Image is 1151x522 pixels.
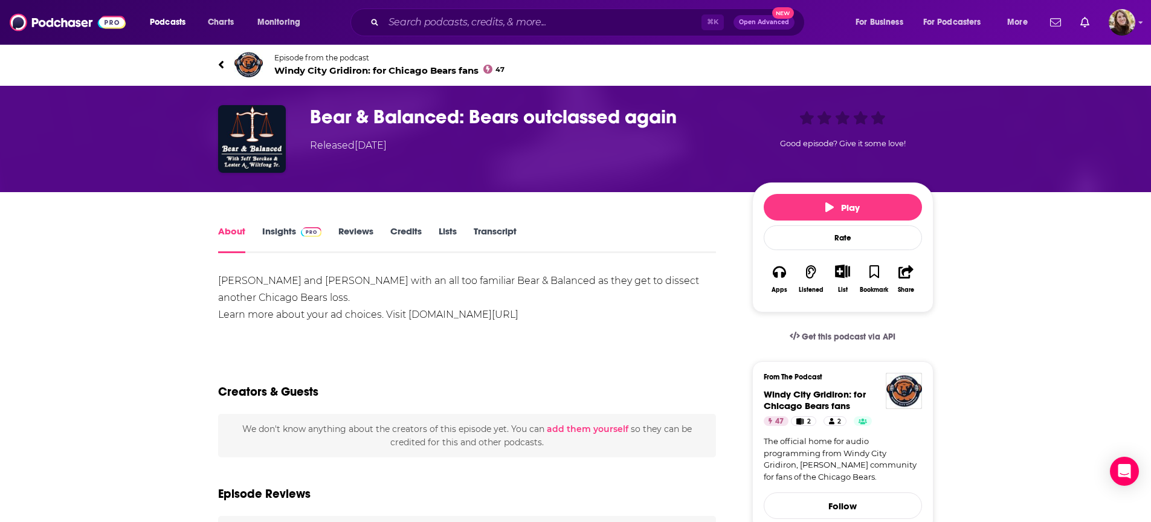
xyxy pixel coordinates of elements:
[1045,12,1066,33] a: Show notifications dropdown
[362,8,816,36] div: Search podcasts, credits, & more...
[218,272,717,323] div: [PERSON_NAME] and [PERSON_NAME] with an all too familiar Bear & Balanced as they get to dissect a...
[733,15,795,30] button: Open AdvancedNew
[200,13,241,32] a: Charts
[439,225,457,253] a: Lists
[764,492,922,519] button: Follow
[218,50,933,79] a: Windy City Gridiron: for Chicago Bears fansEpisode from the podcastWindy City Gridiron: for Chica...
[807,416,811,428] span: 2
[764,436,922,483] a: The official home for audio programming from Windy City Gridiron, [PERSON_NAME] community for fan...
[150,14,185,31] span: Podcasts
[780,322,906,352] a: Get this podcast via API
[838,286,848,294] div: List
[847,13,918,32] button: open menu
[495,67,505,72] span: 47
[234,50,263,79] img: Windy City Gridiron: for Chicago Bears fans
[764,194,922,221] button: Play
[274,65,505,76] span: Windy City Gridiron: for Chicago Bears fans
[898,286,914,294] div: Share
[257,14,300,31] span: Monitoring
[764,257,795,301] button: Apps
[1109,9,1135,36] img: User Profile
[1109,9,1135,36] span: Logged in as katiefuchs
[780,139,906,148] span: Good episode? Give it some love!
[837,416,841,428] span: 2
[827,257,858,301] div: Show More ButtonList
[208,14,234,31] span: Charts
[1110,457,1139,486] div: Open Intercom Messenger
[701,14,724,30] span: ⌘ K
[764,388,866,411] a: Windy City Gridiron: for Chicago Bears fans
[799,286,824,294] div: Listened
[764,416,788,426] a: 47
[338,225,373,253] a: Reviews
[890,257,921,301] button: Share
[262,225,322,253] a: InsightsPodchaser Pro
[249,13,316,32] button: open menu
[547,424,628,434] button: add them yourself
[999,13,1043,32] button: open menu
[860,286,888,294] div: Bookmark
[775,416,784,428] span: 47
[830,265,855,278] button: Show More Button
[218,384,318,399] h2: Creators & Guests
[384,13,701,32] input: Search podcasts, credits, & more...
[1109,9,1135,36] button: Show profile menu
[859,257,890,301] button: Bookmark
[1075,12,1094,33] a: Show notifications dropdown
[802,332,895,342] span: Get this podcast via API
[772,7,794,19] span: New
[390,225,422,253] a: Credits
[218,105,286,173] img: Bear & Balanced: Bears outclassed again
[218,486,311,501] h3: Episode Reviews
[915,13,999,32] button: open menu
[474,225,517,253] a: Transcript
[739,19,789,25] span: Open Advanced
[310,105,733,129] h1: Bear & Balanced: Bears outclassed again
[242,424,692,448] span: We don't know anything about the creators of this episode yet . You can so they can be credited f...
[886,373,922,409] img: Windy City Gridiron: for Chicago Bears fans
[218,225,245,253] a: About
[764,225,922,250] div: Rate
[310,138,387,153] div: Released [DATE]
[791,416,816,426] a: 2
[301,227,322,237] img: Podchaser Pro
[856,14,903,31] span: For Business
[141,13,201,32] button: open menu
[772,286,787,294] div: Apps
[274,53,505,62] span: Episode from the podcast
[1007,14,1028,31] span: More
[10,11,126,34] img: Podchaser - Follow, Share and Rate Podcasts
[795,257,827,301] button: Listened
[825,202,860,213] span: Play
[923,14,981,31] span: For Podcasters
[824,416,846,426] a: 2
[764,373,912,381] h3: From The Podcast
